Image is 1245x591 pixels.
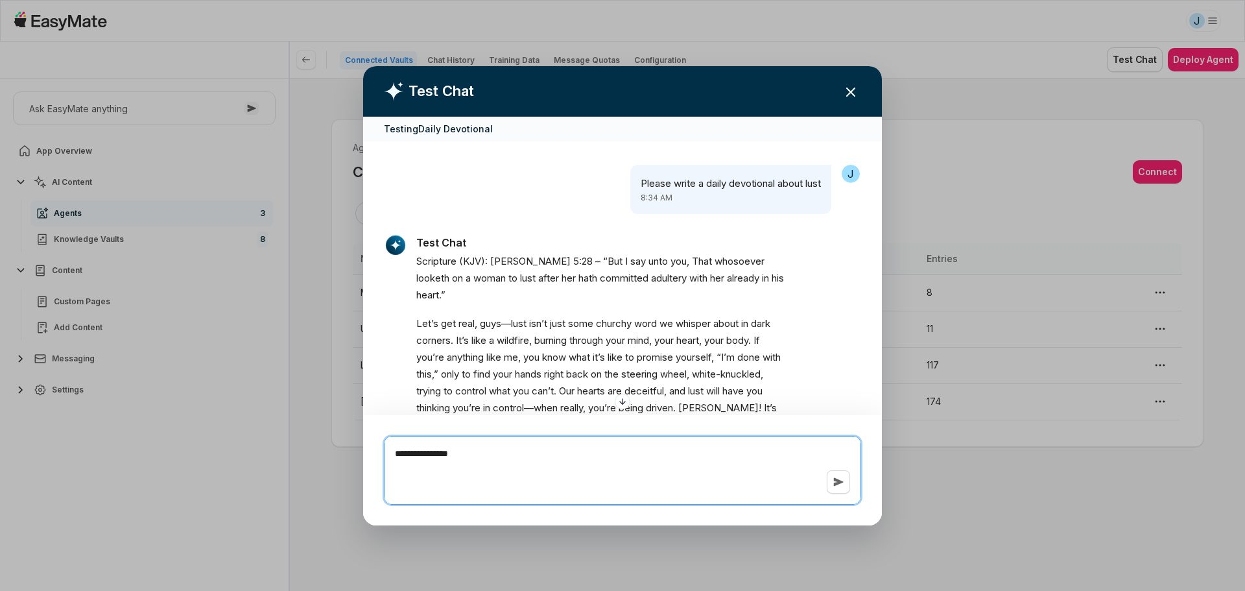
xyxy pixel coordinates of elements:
span: just [550,315,565,332]
span: I [625,252,628,269]
span: hands [515,366,541,383]
span: back [566,366,588,383]
span: unto [648,252,668,269]
span: real, [458,315,477,332]
span: Let’s [416,315,438,332]
span: get [441,315,456,332]
span: your [606,332,625,349]
span: J [842,164,860,182]
span: your [704,332,724,349]
span: hath [578,269,597,286]
span: white-knuckled, [692,366,763,383]
span: whosoever [715,252,765,269]
span: you [513,383,529,400]
span: lust [520,269,536,286]
span: his [772,269,784,286]
p: Testing Daily Devotional [384,121,493,135]
span: about [713,315,739,332]
span: yourself, [676,349,714,366]
span: you [746,383,763,400]
span: in [762,269,769,286]
p: Test Chat [416,234,790,250]
span: already [727,269,759,286]
span: really, [560,400,586,416]
span: in [741,315,748,332]
span: control [455,383,486,400]
span: Our [559,383,575,400]
span: to [625,349,634,366]
span: you’re [453,400,480,416]
span: trying [416,383,441,400]
span: in [483,400,490,416]
span: body. [726,332,751,349]
span: heart.” [416,286,445,303]
span: That [692,252,712,269]
span: some [568,315,593,332]
span: steering [621,366,658,383]
span: after [538,269,559,286]
span: (KJV): [459,252,488,269]
span: burning [534,332,567,349]
span: isn’t [529,315,547,332]
span: – [595,252,600,269]
span: only [441,366,459,383]
span: you’re [588,400,616,416]
span: thinking [416,400,450,416]
span: done [737,349,760,366]
span: your [654,332,674,349]
span: lust [688,383,704,400]
span: churchy [596,315,632,332]
span: If [753,332,760,349]
span: [PERSON_NAME] [490,252,571,269]
span: on [591,366,602,383]
span: will [706,383,720,400]
span: heart, [676,332,702,349]
span: to [444,383,453,400]
span: It’s [456,332,469,349]
span: your [493,366,512,383]
span: Scripture [416,252,456,269]
span: this,” [416,366,438,383]
span: right [544,366,563,383]
span: looketh [416,269,449,286]
span: like [486,349,501,366]
span: to [508,269,517,286]
span: [PERSON_NAME]! [678,400,761,416]
span: a [466,269,471,286]
span: “I’m [717,349,735,366]
span: dark [751,315,770,332]
span: to [462,366,471,383]
span: “But [603,252,622,269]
span: deceitful, [624,383,667,400]
span: guys—lust [480,315,527,332]
span: and [669,383,685,400]
span: wheel, [660,366,689,383]
span: her [710,269,724,286]
span: find [473,366,490,383]
span: the [604,366,619,383]
span: Please write a daily devotional about lust [641,176,821,189]
span: can’t. [532,383,556,400]
span: what [489,383,510,400]
span: being [619,400,643,416]
span: know [542,349,566,366]
p: Test Chat [409,80,474,102]
span: are [608,383,622,400]
span: you, [670,252,689,269]
span: anything [447,349,484,366]
span: it’s [593,349,605,366]
p: 8:34 AM [641,191,821,203]
span: through [569,332,603,349]
span: It’s [764,400,777,416]
span: on [452,269,463,286]
span: her [562,269,576,286]
span: have [722,383,744,400]
span: me, [504,349,521,366]
span: control—when [493,400,558,416]
span: corners. [416,332,453,349]
span: committed [600,269,648,286]
span: what [569,349,590,366]
span: word [634,315,657,332]
span: driven. [646,400,676,416]
span: woman [473,269,506,286]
